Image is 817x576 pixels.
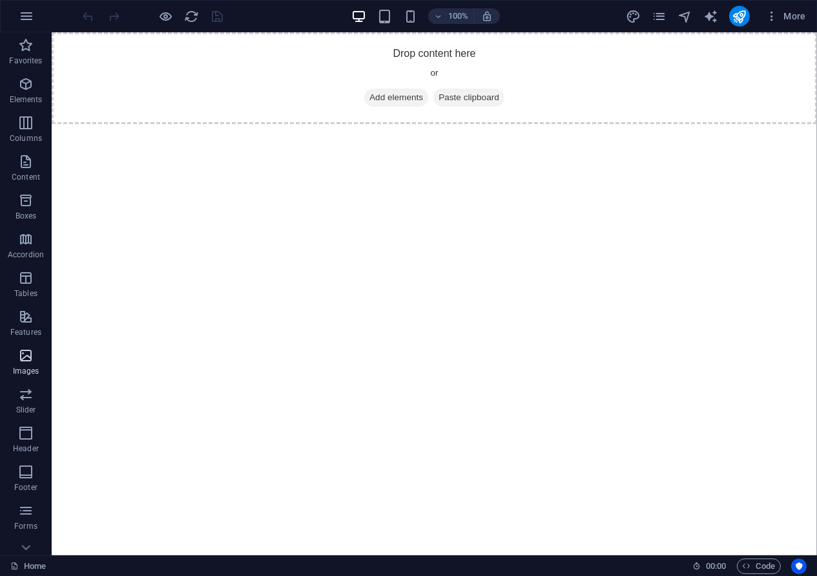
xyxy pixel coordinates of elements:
[184,8,200,24] button: reload
[10,559,46,574] a: Click to cancel selection. Double-click to open Pages
[729,6,750,27] button: publish
[652,9,667,24] i: Pages (Ctrl+Alt+S)
[14,288,37,299] p: Tables
[692,559,727,574] h6: Session time
[382,56,453,74] span: Paste clipboard
[481,10,493,22] i: On resize automatically adjust zoom level to fit chosen device.
[743,559,775,574] span: Code
[185,9,200,24] i: Reload page
[14,521,37,531] p: Forms
[16,405,36,415] p: Slider
[626,8,641,24] button: design
[158,8,174,24] button: Click here to leave preview mode and continue editing
[703,9,718,24] i: AI Writer
[10,133,42,144] p: Columns
[14,482,37,493] p: Footer
[737,559,781,574] button: Code
[706,559,726,574] span: 00 00
[10,94,43,105] p: Elements
[13,366,39,376] p: Images
[732,9,747,24] i: Publish
[9,56,42,66] p: Favorites
[12,172,40,182] p: Content
[448,8,468,24] h6: 100%
[765,10,806,23] span: More
[703,8,719,24] button: text_generator
[677,8,693,24] button: navigator
[715,561,717,571] span: :
[626,9,641,24] i: Design (Ctrl+Alt+Y)
[313,56,377,74] span: Add elements
[791,559,807,574] button: Usercentrics
[760,6,811,27] button: More
[13,443,39,454] p: Header
[8,250,44,260] p: Accordion
[652,8,667,24] button: pages
[10,327,41,337] p: Features
[16,211,37,221] p: Boxes
[677,9,692,24] i: Navigator
[428,8,474,24] button: 100%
